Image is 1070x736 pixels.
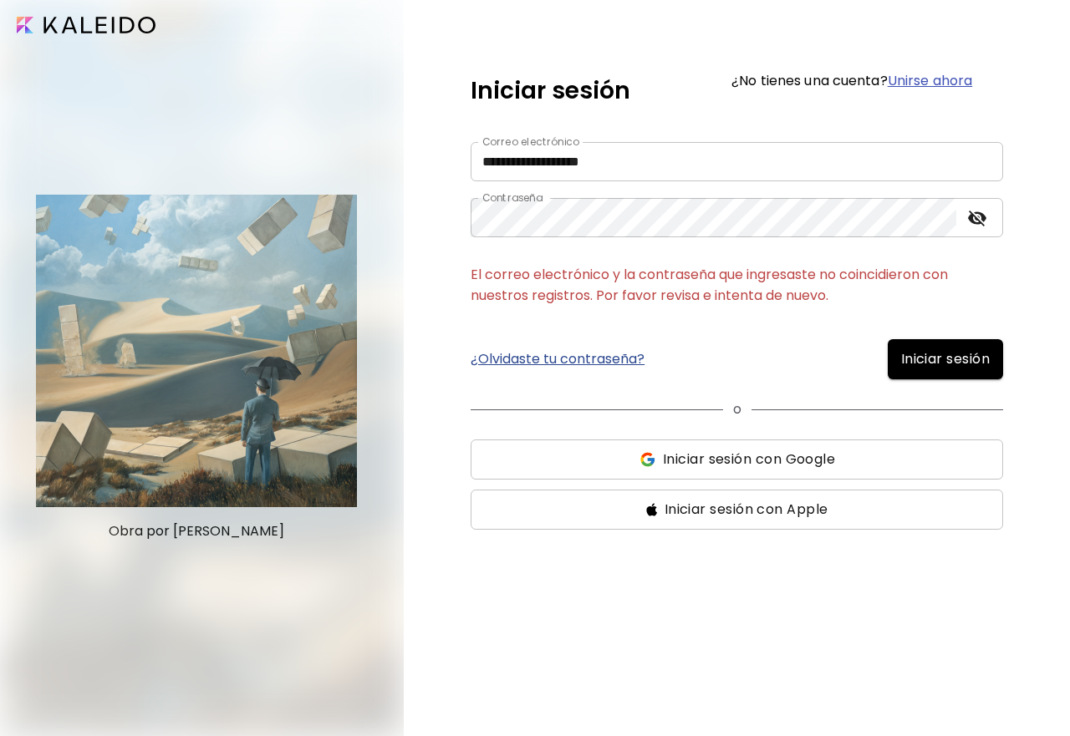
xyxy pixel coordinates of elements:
span: Iniciar sesión con Apple [665,500,828,520]
button: toggle password visibility [963,204,991,232]
a: Unirse ahora [888,71,972,90]
p: El correo electrónico y la contraseña que ingresaste no coincidieron con nuestros registros. Por ... [471,264,1003,306]
p: o [733,399,741,419]
img: ss [639,451,656,468]
a: ¿Olvidaste tu contraseña? [471,353,645,366]
h6: ¿No tienes una cuenta? [731,74,972,88]
span: Iniciar sesión [901,349,990,369]
h5: Iniciar sesión [471,74,630,109]
img: ss [646,503,658,516]
span: Iniciar sesión con Google [663,449,835,470]
button: ssIniciar sesión con Google [471,439,1003,480]
button: Iniciar sesión [888,339,1003,379]
button: ssIniciar sesión con Apple [471,490,1003,530]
